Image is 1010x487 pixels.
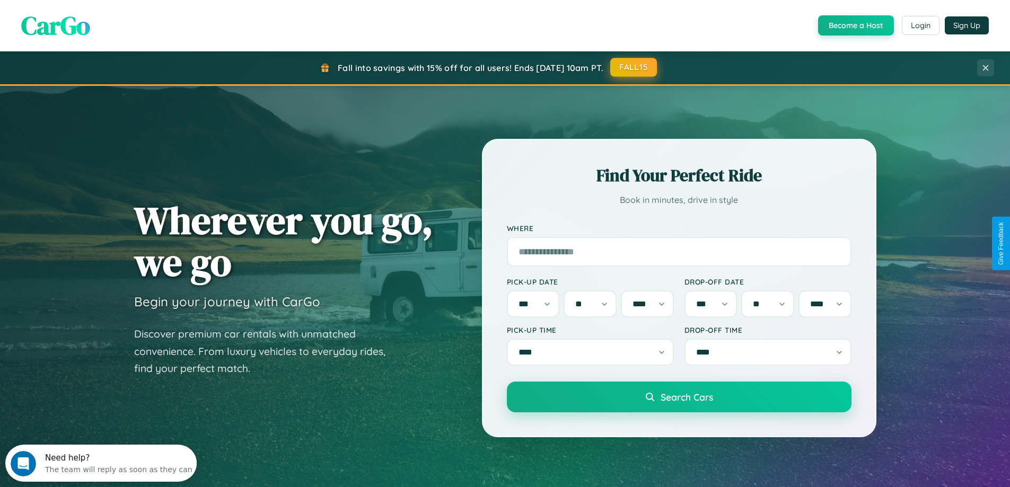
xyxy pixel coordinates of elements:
[338,63,603,73] span: Fall into savings with 15% off for all users! Ends [DATE] 10am PT.
[40,17,187,29] div: The team will reply as soon as they can
[507,325,674,334] label: Pick-up Time
[684,277,851,286] label: Drop-off Date
[997,222,1005,265] div: Give Feedback
[134,294,320,309] h3: Begin your journey with CarGo
[507,382,851,412] button: Search Cars
[945,16,989,34] button: Sign Up
[610,58,657,77] button: FALL15
[4,4,197,33] div: Open Intercom Messenger
[134,325,399,377] p: Discover premium car rentals with unmatched convenience. From luxury vehicles to everyday rides, ...
[507,224,851,233] label: Where
[507,277,674,286] label: Pick-up Date
[661,391,713,403] span: Search Cars
[684,325,851,334] label: Drop-off Time
[818,15,894,36] button: Become a Host
[40,9,187,17] div: Need help?
[507,164,851,187] h2: Find Your Perfect Ride
[134,199,433,283] h1: Wherever you go, we go
[902,16,939,35] button: Login
[5,445,197,482] iframe: Intercom live chat discovery launcher
[507,192,851,208] p: Book in minutes, drive in style
[11,451,36,476] iframe: Intercom live chat
[21,8,90,43] span: CarGo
